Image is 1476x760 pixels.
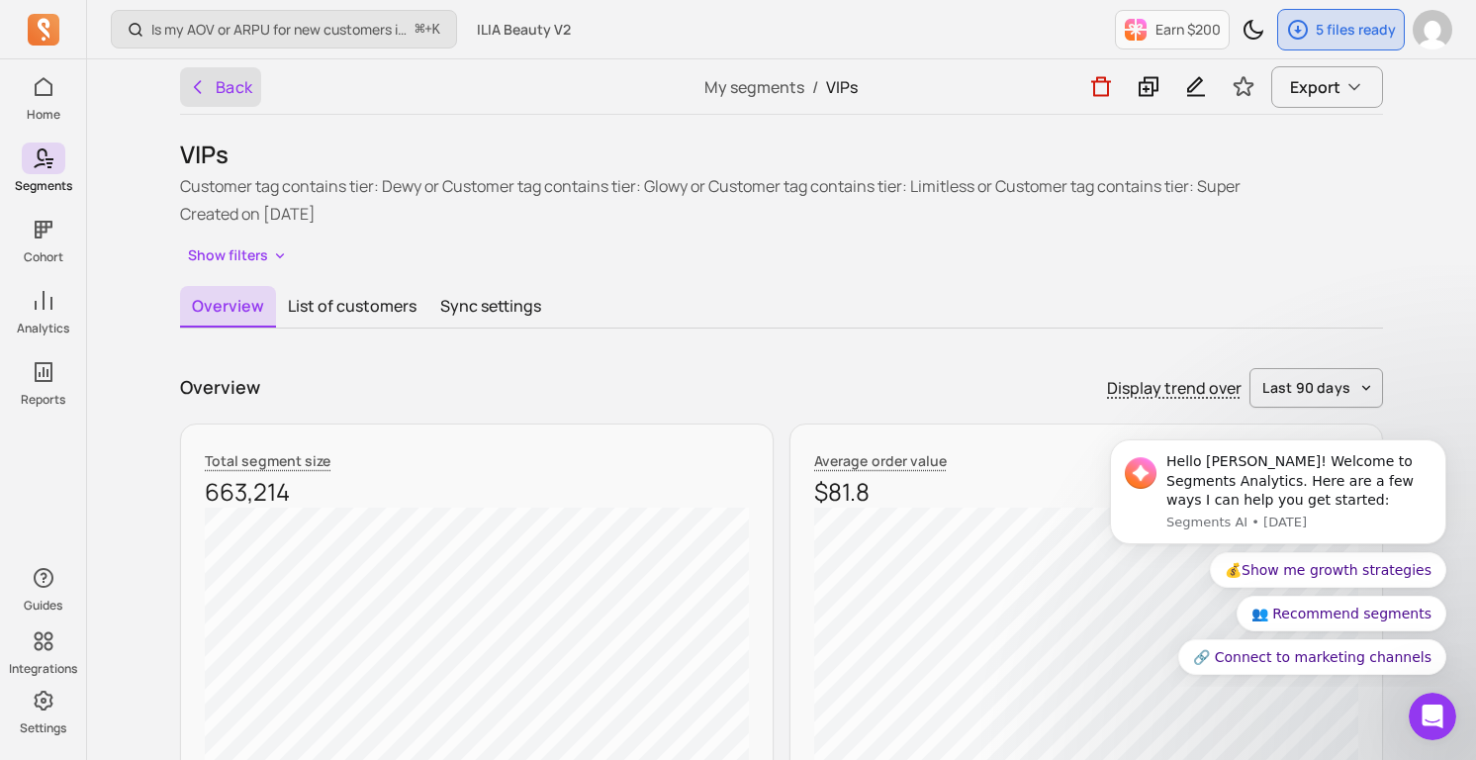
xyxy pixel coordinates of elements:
[17,321,69,336] p: Analytics
[180,374,260,401] p: Overview
[415,19,440,40] span: +
[1115,10,1230,49] button: Earn $200
[428,286,553,326] button: Sync settings
[1224,67,1263,107] button: Toggle favorite
[1409,693,1456,740] iframe: Intercom live chat
[205,476,749,508] p: 663,214
[180,174,1383,198] p: Customer tag contains tier: Dewy or Customer tag contains tier: Glowy or Customer tag contains ti...
[9,661,77,677] p: Integrations
[1271,66,1383,108] button: Export
[432,22,440,38] kbd: K
[814,476,1358,508] p: $81.8
[415,18,425,43] kbd: ⌘
[20,720,66,736] p: Settings
[21,392,65,408] p: Reports
[180,139,1383,170] h1: VIPs
[704,76,804,98] a: My segments
[1277,9,1405,50] button: 5 files ready
[477,20,571,40] span: ILIA Beauty V2
[465,12,583,47] button: ILIA Beauty V2
[180,67,261,107] button: Back
[180,241,296,270] button: Show filters
[826,76,858,98] span: VIPs
[24,249,63,265] p: Cohort
[1249,368,1383,408] button: last 90 days
[1155,20,1221,40] p: Earn $200
[151,20,408,40] p: Is my AOV or ARPU for new customers improving?
[111,10,457,48] button: Is my AOV or ARPU for new customers improving?⌘+K
[22,558,65,617] button: Guides
[180,202,1383,226] p: Created on [DATE]
[804,76,826,98] span: /
[1413,10,1452,49] img: avatar
[1234,10,1273,49] button: Toggle dark mode
[1080,422,1476,687] iframe: Intercom notifications message
[1316,20,1396,40] p: 5 files ready
[276,286,428,326] button: List of customers
[1290,75,1340,99] span: Export
[180,286,276,328] button: Overview
[27,107,60,123] p: Home
[24,598,62,614] p: Guides
[1107,376,1242,400] p: Display trend over
[1262,378,1350,398] span: last 90 days
[814,451,947,470] span: Average order value
[15,178,72,194] p: Segments
[205,451,330,470] span: Total segment size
